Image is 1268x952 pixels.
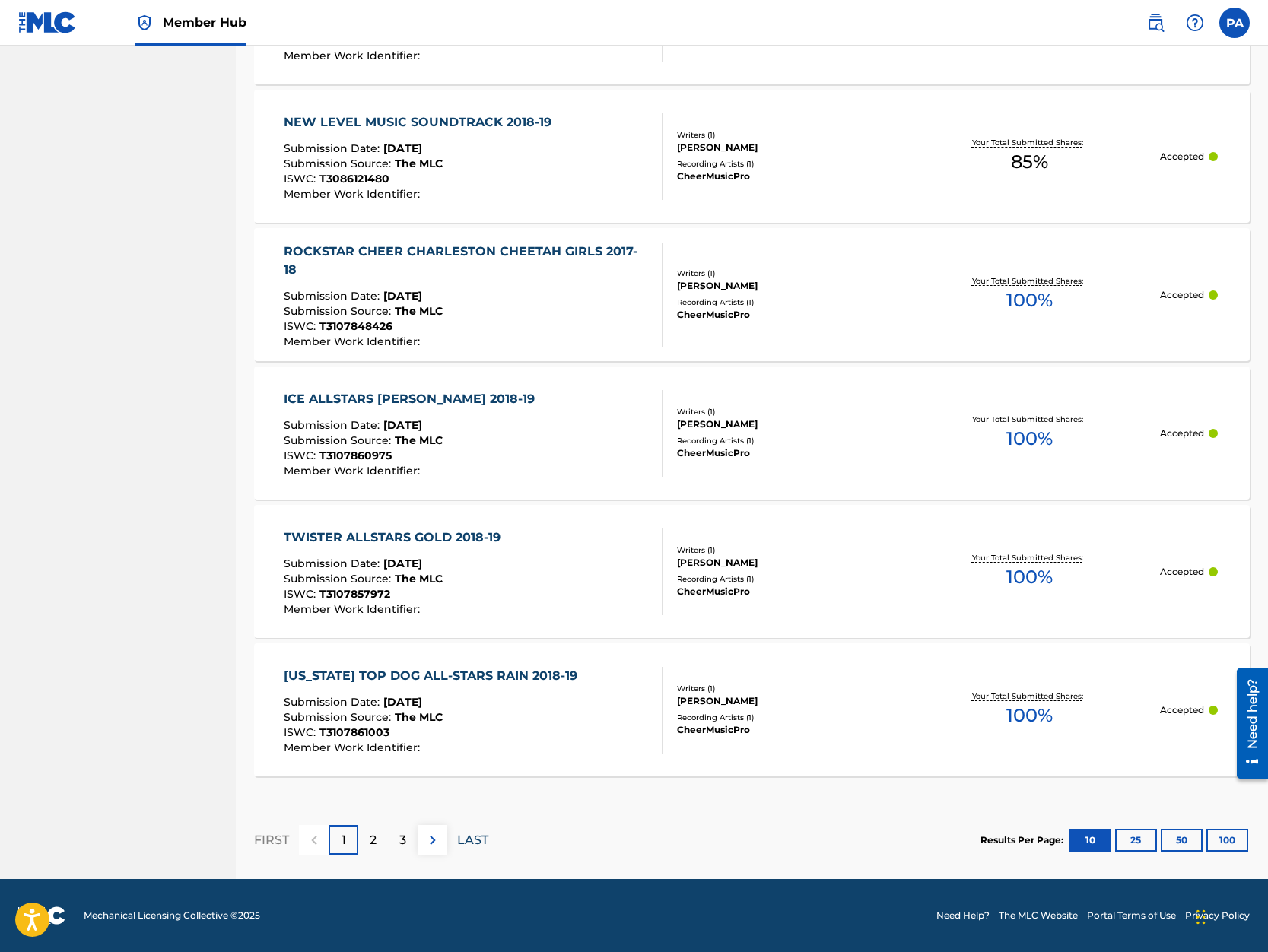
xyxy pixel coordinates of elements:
[370,831,377,849] p: 2
[677,556,899,570] div: [PERSON_NAME]
[284,433,395,447] span: Submission Source :
[1087,909,1176,922] a: Portal Terms of Use
[677,723,899,737] div: CheerMusicPro
[399,831,406,849] p: 3
[936,909,990,922] a: Need Help?
[677,712,899,723] div: Recording Artists ( 1 )
[383,557,422,570] span: [DATE]
[1146,14,1165,32] img: search
[972,690,1087,702] p: Your Total Submitted Shares:
[677,170,899,183] div: CheerMusicPro
[677,573,899,585] div: Recording Artists ( 1 )
[972,552,1087,563] p: Your Total Submitted Shares:
[18,906,65,925] img: logo
[395,304,443,318] span: The MLC
[383,289,422,303] span: [DATE]
[1160,288,1204,302] p: Accepted
[424,831,442,849] img: right
[319,449,392,462] span: T3107860975
[254,90,1250,223] a: NEW LEVEL MUSIC SOUNDTRACK 2018-19Submission Date:[DATE]Submission Source:The MLCISWC:T3086121480...
[677,406,899,417] div: Writers ( 1 )
[1115,829,1157,852] button: 25
[1006,702,1053,729] span: 100 %
[284,157,395,170] span: Submission Source :
[284,319,319,333] span: ISWC :
[1196,894,1206,940] div: Drag
[1160,427,1204,440] p: Accepted
[395,157,443,170] span: The MLC
[163,14,246,31] span: Member Hub
[972,275,1087,287] p: Your Total Submitted Shares:
[383,695,422,709] span: [DATE]
[284,289,383,303] span: Submission Date :
[284,113,559,132] div: NEW LEVEL MUSIC SOUNDTRACK 2018-19
[677,308,899,322] div: CheerMusicPro
[1219,8,1250,38] div: User Menu
[1006,287,1053,314] span: 100 %
[383,141,422,155] span: [DATE]
[677,683,899,694] div: Writers ( 1 )
[284,587,319,601] span: ISWC :
[319,725,389,739] span: T3107861003
[457,831,488,849] p: LAST
[1006,425,1053,452] span: 100 %
[284,528,508,547] div: TWISTER ALLSTARS GOLD 2018-19
[677,279,899,293] div: [PERSON_NAME]
[135,14,154,32] img: Top Rightsholder
[18,11,77,33] img: MLC Logo
[1192,879,1268,952] div: Chat Widget
[1160,150,1204,163] p: Accepted
[284,602,424,616] span: Member Work Identifier :
[84,909,260,922] span: Mechanical Licensing Collective © 2025
[972,137,1087,148] p: Your Total Submitted Shares:
[999,909,1078,922] a: The MLC Website
[677,129,899,141] div: Writers ( 1 )
[284,141,383,155] span: Submission Date :
[677,435,899,446] div: Recording Artists ( 1 )
[284,741,424,754] span: Member Work Identifier :
[1225,660,1268,786] iframe: Resource Center
[395,710,443,724] span: The MLC
[1160,565,1204,579] p: Accepted
[254,505,1250,638] a: TWISTER ALLSTARS GOLD 2018-19Submission Date:[DATE]Submission Source:The MLCISWC:T3107857972Membe...
[677,417,899,431] div: [PERSON_NAME]
[972,414,1087,425] p: Your Total Submitted Shares:
[284,33,319,47] span: ISWC :
[284,390,542,408] div: ICE ALLSTARS [PERSON_NAME] 2018-19
[1140,8,1171,38] a: Public Search
[254,228,1250,361] a: ROCKSTAR CHEER CHARLESTON CHEETAH GIRLS 2017-18Submission Date:[DATE]Submission Source:The MLCISW...
[1006,563,1053,591] span: 100 %
[395,572,443,585] span: The MLC
[284,695,383,709] span: Submission Date :
[1161,829,1203,852] button: 50
[254,831,289,849] p: FIRST
[395,433,443,447] span: The MLC
[284,464,424,478] span: Member Work Identifier :
[254,367,1250,500] a: ICE ALLSTARS [PERSON_NAME] 2018-19Submission Date:[DATE]Submission Source:The MLCISWC:T3107860975...
[677,585,899,598] div: CheerMusicPro
[677,544,899,556] div: Writers ( 1 )
[284,335,424,348] span: Member Work Identifier :
[284,172,319,186] span: ISWC :
[342,831,346,849] p: 1
[284,725,319,739] span: ISWC :
[284,557,383,570] span: Submission Date :
[980,833,1067,847] p: Results Per Page:
[284,572,395,585] span: Submission Source :
[1180,8,1210,38] div: Help
[284,449,319,462] span: ISWC :
[677,297,899,308] div: Recording Artists ( 1 )
[319,319,392,333] span: T3107848426
[284,667,585,685] div: [US_STATE] TOP DOG ALL-STARS RAIN 2018-19
[284,418,383,432] span: Submission Date :
[1206,829,1248,852] button: 100
[284,49,424,62] span: Member Work Identifier :
[677,694,899,708] div: [PERSON_NAME]
[1186,14,1204,32] img: help
[1185,909,1250,922] a: Privacy Policy
[254,643,1250,776] a: [US_STATE] TOP DOG ALL-STARS RAIN 2018-19Submission Date:[DATE]Submission Source:The MLCISWC:T310...
[1069,829,1111,852] button: 10
[284,187,424,201] span: Member Work Identifier :
[284,304,395,318] span: Submission Source :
